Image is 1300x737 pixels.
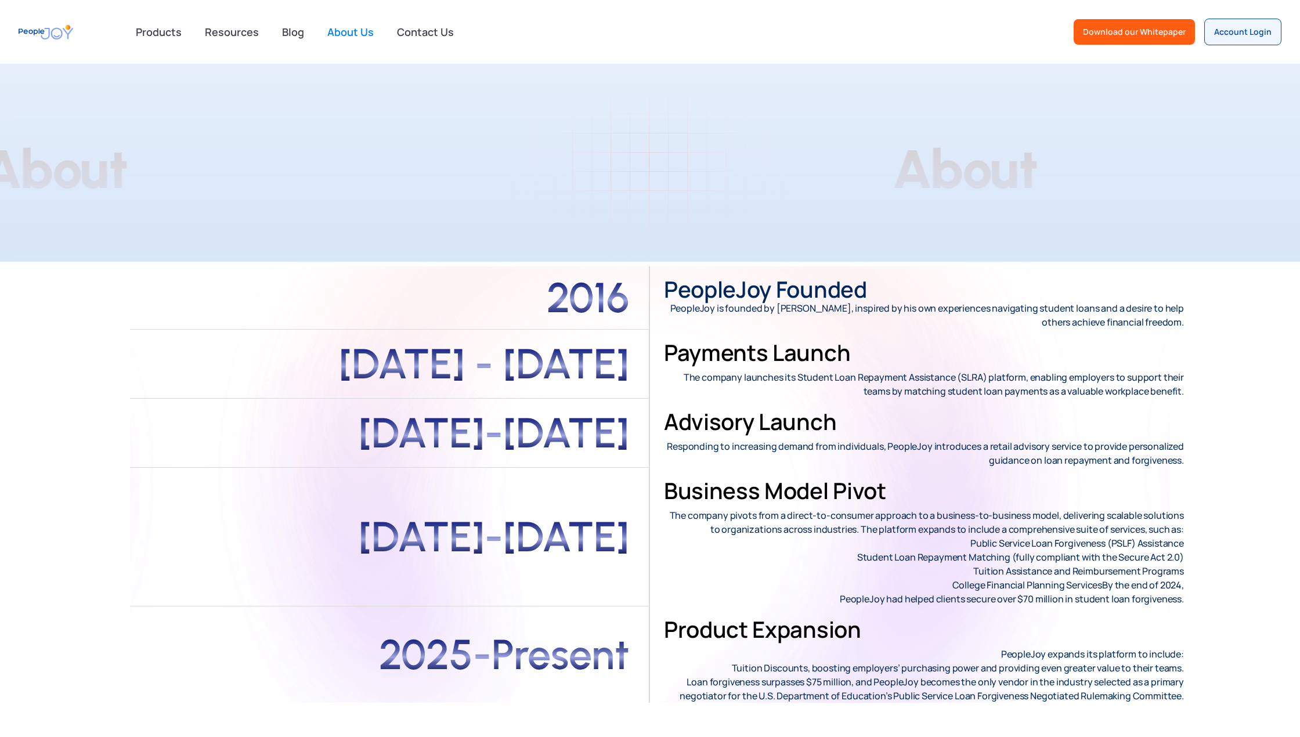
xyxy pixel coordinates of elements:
[664,341,1184,364] h3: Payments Launch
[320,19,381,45] a: About Us
[198,19,266,45] a: Resources
[130,628,650,681] div: 2025-Present
[19,19,73,45] a: home
[129,20,189,44] div: Products
[664,278,1184,301] h3: PeopleJoy founded
[664,647,1184,703] p: PeopleJoy expands its platform to include: Tuition Discounts, boosting employers’ purchasing powe...
[664,301,1184,329] p: PeopleJoy is founded by [PERSON_NAME], inspired by his own experiences navigating student loans a...
[664,370,1184,398] p: The company launches its Student Loan Repayment Assistance (SLRA) platform, enabling employers to...
[130,511,650,563] div: [DATE]-[DATE]
[1204,19,1281,45] a: Account Login
[664,508,1184,606] p: The company pivots from a direct-to-consumer approach to a business-to-business model, delivering...
[664,410,836,433] h3: Advisory Launch
[130,338,650,390] div: [DATE] - [DATE]
[275,19,311,45] a: Blog
[1074,19,1195,45] a: Download our Whitepaper
[1214,26,1272,38] div: Account Login
[130,407,650,459] div: [DATE]-[DATE]
[130,272,650,324] div: 2016
[664,618,1184,641] h3: Product Expansion
[1083,26,1186,38] div: Download our Whitepaper
[664,479,886,503] h3: Business Model Pivot
[664,439,1184,467] p: Responding to increasing demand from individuals, PeopleJoy introduces a retail advisory service ...
[390,19,461,45] a: Contact Us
